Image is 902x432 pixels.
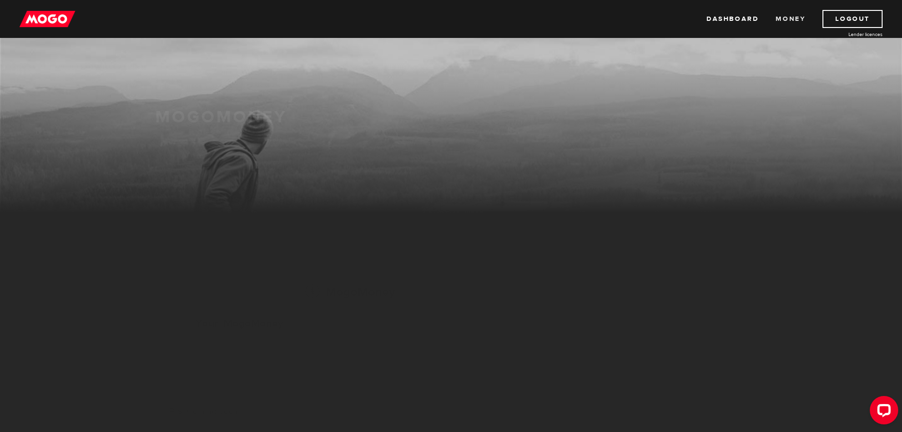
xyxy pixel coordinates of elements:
h1: MogoMoney [155,107,747,127]
a: Money [776,10,805,28]
h3: Your MogoMoney [170,311,283,336]
a: chat with us [383,362,427,373]
h2: MogoMoney [170,282,531,302]
a: Dashboard [706,10,759,28]
p: even more cool features—like the ability to set up your own payments [170,406,531,417]
strong: P.S. Coming soon: [170,406,240,417]
p: We're working hard to bring loan details to your dashboard! (Like your current balance, next paym... [170,351,531,385]
img: strong arm emoji [501,408,509,416]
a: Logout [822,10,883,28]
iframe: LiveChat chat widget [862,392,902,432]
a: View [492,193,531,206]
a: Lender licences [812,31,883,38]
img: mogo_logo-11ee424be714fa7cbb0f0f49df9e16ec.png [19,10,75,28]
h3: Previous loan agreements [170,191,348,203]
